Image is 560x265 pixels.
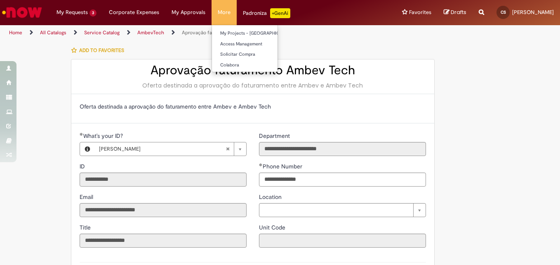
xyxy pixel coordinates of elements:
[259,132,292,140] label: Read only - Department
[212,25,278,72] ul: More
[212,61,303,70] a: Colabora
[80,193,95,201] label: Read only - Email
[218,8,231,17] span: More
[83,132,125,140] span: Required - What's your ID?
[259,173,426,187] input: Phone Number
[80,142,95,156] button: What's your ID?, Preview this record Camila Silva
[259,132,292,140] span: Read only - Department
[56,8,88,17] span: My Requests
[243,8,290,18] div: Padroniza
[89,9,96,17] span: 3
[80,132,83,136] span: Required Filled
[259,163,263,166] span: Required Filled
[80,173,247,187] input: ID
[501,9,506,15] span: CS
[99,142,226,156] span: [PERSON_NAME]
[221,142,234,156] abbr: Clear field What's your ID?
[182,29,265,36] a: Aprovação faturamento Ambev Tech
[80,102,426,111] p: Oferta destinada a aprovação do faturamento entre Ambev e Ambev Tech
[71,42,129,59] button: Add to favorites
[80,64,426,77] h2: Aprovação faturamento Ambev Tech
[80,162,87,170] label: Read only - ID
[259,234,426,248] input: Unit Code
[40,29,66,36] a: All Catalogs
[80,81,426,90] div: Oferta destinada a aprovação do faturamento entre Ambev e Ambev Tech
[270,8,290,18] p: +GenAi
[172,8,205,17] span: My Approvals
[80,223,92,232] label: Read only - Title
[409,8,431,17] span: Favorites
[80,203,247,217] input: Email
[109,8,159,17] span: Corporate Expenses
[259,223,287,232] label: Read only - Unit Code
[79,47,124,54] span: Add to favorites
[84,29,120,36] a: Service Catalog
[95,142,246,156] a: [PERSON_NAME]Clear field What's your ID?
[451,8,466,16] span: Drafts
[9,29,22,36] a: Home
[80,234,247,248] input: Title
[6,25,367,40] ul: Page breadcrumbs
[259,193,283,201] span: Location
[444,9,466,17] a: Drafts
[212,29,303,38] a: My Projects - [GEOGRAPHIC_DATA]
[263,163,304,170] span: Phone Number
[259,203,426,217] a: Clear field Location
[80,193,95,201] span: Read only - Email
[212,50,303,59] a: Solicitar Compra
[512,9,554,16] span: [PERSON_NAME]
[137,29,164,36] a: AmbevTech
[259,142,426,156] input: Department
[212,40,303,49] a: Access Management
[1,4,43,21] img: ServiceNow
